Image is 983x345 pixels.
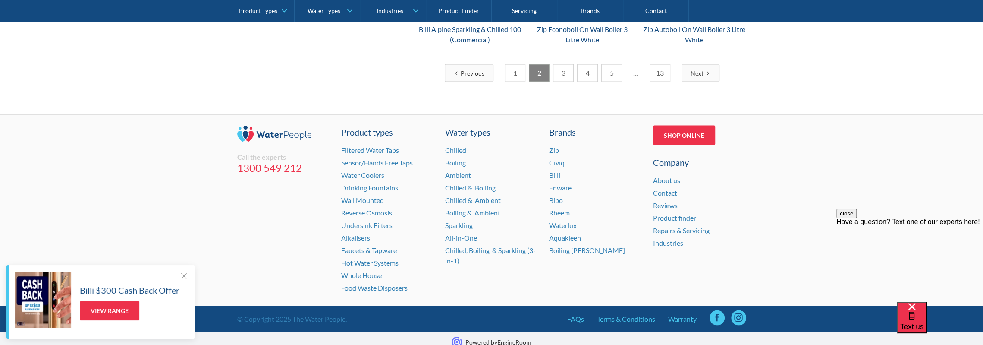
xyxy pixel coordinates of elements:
[341,158,413,167] a: Sensor/Hands Free Taps
[341,284,408,292] a: Food Waste Disposers
[445,126,538,139] a: Water types
[577,64,598,82] a: 4
[653,126,715,145] a: Shop Online
[80,301,139,320] a: View Range
[650,64,670,82] a: 13
[653,156,746,169] div: Company
[668,314,697,324] a: Warranty
[691,69,703,78] div: Next
[653,176,680,184] a: About us
[341,196,384,204] a: Wall Mounted
[237,153,330,161] div: Call the experts
[418,24,522,45] div: Billi Alpine Sparkling & Chilled 100 (Commercial)
[549,171,560,179] a: Billi
[445,209,500,217] a: Boiling & Ambient
[531,24,634,45] div: Zip Econoboil On Wall Boiler 3 Litre White
[836,209,983,313] iframe: podium webchat widget prompt
[445,146,466,154] a: Chilled
[341,209,392,217] a: Reverse Osmosis
[653,201,678,209] a: Reviews
[625,64,646,82] div: ...
[549,158,565,167] a: Civiq
[549,146,559,154] a: Zip
[653,189,677,197] a: Contact
[445,246,536,265] a: Chilled, Boiling & Sparkling (3-in-1)
[549,184,572,192] a: Enware
[529,64,550,82] a: 2
[239,7,277,14] div: Product Types
[237,161,330,174] a: 1300 549 212
[341,146,399,154] a: Filtered Water Taps
[653,214,696,222] a: Product finder
[341,184,398,192] a: Drinking Fountains
[341,246,397,254] a: Faucets & Tapware
[445,196,501,204] a: Chilled & Ambient
[505,64,525,82] a: 1
[553,64,574,82] a: 3
[653,239,683,247] a: Industries
[445,64,493,82] a: Previous Page
[341,271,382,279] a: Whole House
[461,69,484,78] div: Previous
[15,272,71,328] img: Billi $300 Cash Back Offer
[341,221,393,229] a: Undersink Filters
[549,234,581,242] a: Aquakleen
[549,196,563,204] a: Bibo
[682,64,719,82] a: Next Page
[376,7,403,14] div: Industries
[237,314,347,324] div: © Copyright 2025 The Water People.
[549,126,642,139] div: Brands
[341,259,399,267] a: Hot Water Systems
[418,64,746,82] div: List
[642,24,746,45] div: Zip Autoboil On Wall Boiler 3 Litre White
[567,314,584,324] a: FAQs
[445,171,471,179] a: Ambient
[601,64,622,82] a: 5
[341,171,384,179] a: Water Coolers
[549,221,577,229] a: Waterlux
[549,246,625,254] a: Boiling [PERSON_NAME]
[341,126,434,139] a: Product types
[341,234,370,242] a: Alkalisers
[445,184,496,192] a: Chilled & Boiling
[597,314,655,324] a: Terms & Conditions
[308,7,340,14] div: Water Types
[653,226,710,234] a: Repairs & Servicing
[897,302,983,345] iframe: podium webchat widget bubble
[445,158,466,167] a: Boiling
[549,209,570,217] a: Rheem
[80,284,179,297] h5: Billi $300 Cash Back Offer
[445,221,473,229] a: Sparkling
[445,234,477,242] a: All-in-One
